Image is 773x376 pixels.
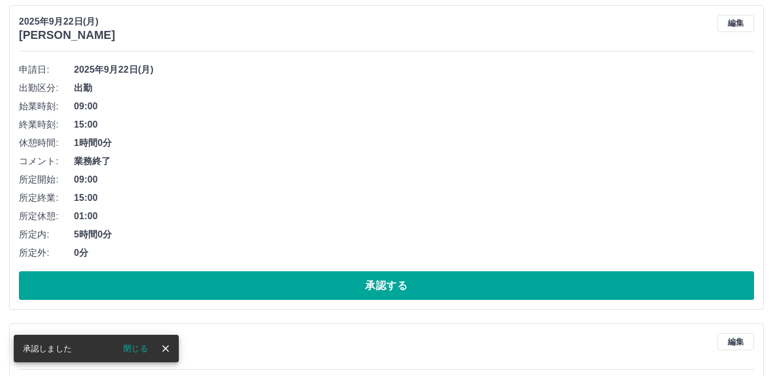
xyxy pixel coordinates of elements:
button: 閉じる [114,340,157,357]
span: 休憩時間: [19,136,74,150]
span: 業務終了 [74,155,754,168]
span: 出勤 [74,81,754,95]
button: 承認する [19,271,754,300]
span: 2025年9月22日(月) [74,63,754,77]
span: 15:00 [74,118,754,132]
span: 所定開始: [19,173,74,187]
span: コメント: [19,155,74,168]
span: 15:00 [74,191,754,205]
button: 編集 [717,15,754,32]
span: 出勤区分: [19,81,74,95]
span: 始業時刻: [19,100,74,113]
span: 所定休憩: [19,209,74,223]
span: 所定内: [19,228,74,242]
span: 所定外: [19,246,74,260]
span: 09:00 [74,100,754,113]
span: 所定終業: [19,191,74,205]
button: 編集 [717,333,754,350]
p: 2025年9月22日(月) [19,333,115,347]
div: 承認しました [23,338,72,359]
button: close [157,340,174,357]
span: 01:00 [74,209,754,223]
span: 5時間0分 [74,228,754,242]
span: 0分 [74,246,754,260]
span: 09:00 [74,173,754,187]
span: 1時間0分 [74,136,754,150]
span: 申請日: [19,63,74,77]
span: 終業時刻: [19,118,74,132]
p: 2025年9月22日(月) [19,15,115,29]
h3: [PERSON_NAME] [19,29,115,42]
